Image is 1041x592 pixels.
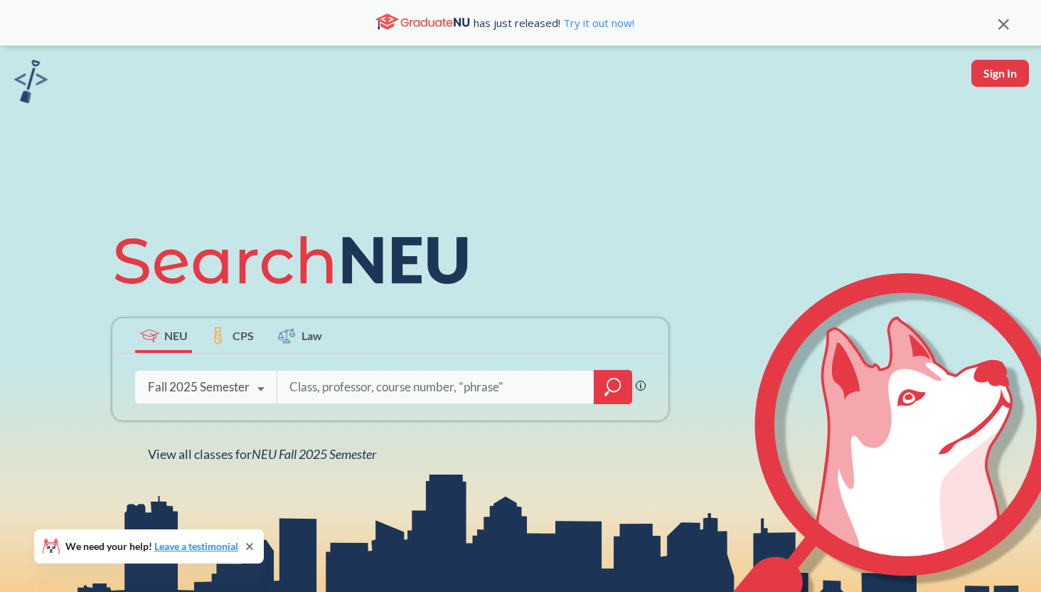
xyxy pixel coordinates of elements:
span: NEU [164,327,188,344]
a: Try it out now! [560,16,634,30]
span: has just released! [474,15,634,31]
a: sandbox logo [14,60,48,107]
button: Sign In [971,60,1029,87]
div: magnifying glass [594,370,632,404]
span: We need your help! [65,541,238,551]
svg: magnifying glass [604,377,621,397]
span: CPS [233,327,254,344]
input: Class, professor, course number, "phrase" [288,372,584,402]
img: sandbox logo [14,60,48,103]
span: Law [301,327,322,344]
span: View all classes for [148,446,376,462]
a: Leave a testimonial [154,540,238,552]
span: NEU Fall 2025 Semester [252,446,376,462]
div: Fall 2025 Semester [148,379,250,395]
